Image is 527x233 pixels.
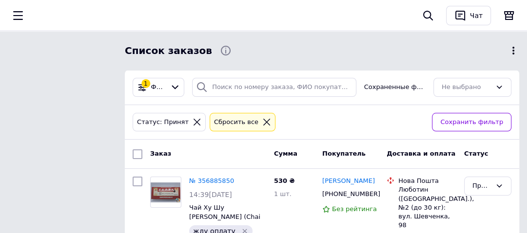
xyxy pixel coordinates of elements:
span: 530 ₴ [274,177,295,184]
span: Заказ [150,150,171,157]
span: Без рейтинга [332,205,377,213]
div: 1 [141,79,150,88]
button: Сохранить фильтр [432,113,511,132]
div: Люботин ([GEOGRAPHIC_DATA].), №2 (до 30 кг): вул. Шевченка, 98 [398,185,456,230]
div: Принят [472,181,491,191]
div: Сбросить все [212,117,260,127]
button: Чат [446,6,491,25]
div: Чат [468,8,485,23]
input: Поиск по номеру заказа, ФИО покупателя, номеру телефона, Email, номеру накладной [192,78,356,97]
span: Статус [464,150,488,157]
span: Сумма [274,150,297,157]
span: Фильтры [151,83,166,92]
div: Нова Пошта [398,177,456,185]
span: Доставка и оплата [387,150,455,157]
div: Статус: Принят [135,117,191,127]
div: Не выбрано [442,82,491,92]
span: Сохранить фильтр [440,117,503,127]
span: Список заказов [125,44,212,58]
span: 1 шт. [274,190,292,197]
span: Покупатель [322,150,366,157]
span: Сохраненные фильтры: [364,83,426,92]
span: [PHONE_NUMBER] [322,190,380,197]
img: Фото товару [151,182,181,202]
a: № 356885850 [189,177,234,184]
a: [PERSON_NAME] [322,177,375,186]
span: 14:39[DATE] [189,191,232,198]
a: Фото товару [150,177,181,208]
